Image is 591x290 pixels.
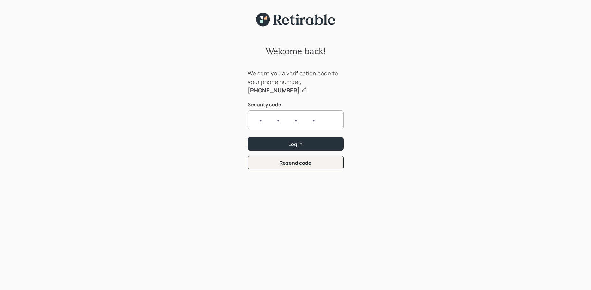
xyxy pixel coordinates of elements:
button: Log In [248,137,344,151]
button: Resend code [248,156,344,169]
label: Security code [248,101,344,108]
div: We sent you a verification code to your phone number, : [248,69,344,95]
input: •••• [248,110,344,129]
h2: Welcome back! [265,46,326,56]
b: [PHONE_NUMBER] [248,86,300,94]
div: Resend code [280,159,311,166]
div: Log In [288,141,303,148]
